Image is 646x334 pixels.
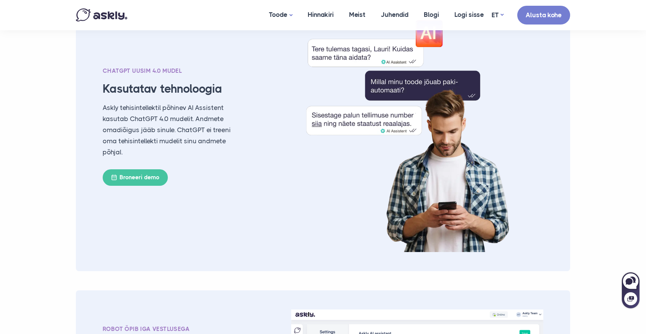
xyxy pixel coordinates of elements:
[103,102,242,157] p: Askly tehisintellektil põhinev AI Assistent kasutab ChatGPT 4.0 mudelit. Andmete omadiõigus jääb ...
[621,271,640,309] iframe: Askly chat
[76,8,127,21] img: Askly
[103,66,242,76] div: ChatGPT uusim 4.0 mudel
[103,169,168,186] a: Broneeri demo
[492,10,503,21] a: ET
[103,82,242,97] h3: Kasutatav tehnoloogia
[517,6,570,25] a: Alusta kohe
